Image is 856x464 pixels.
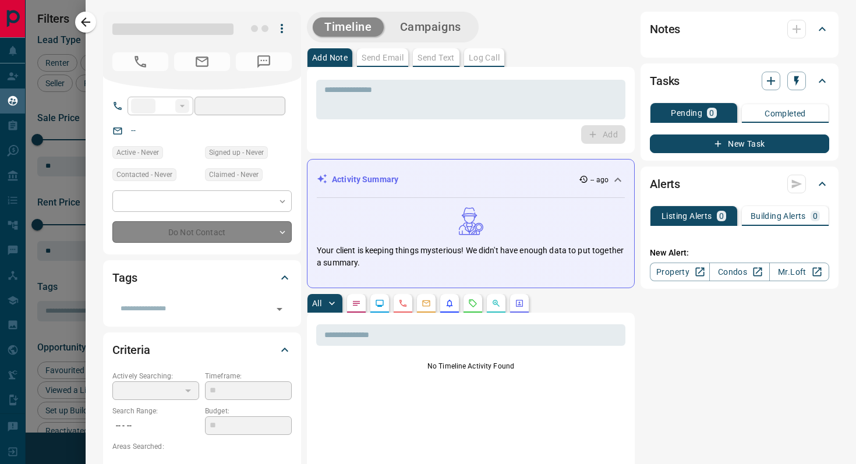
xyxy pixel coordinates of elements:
h2: Tags [112,268,137,287]
p: Budget: [205,406,292,416]
svg: Listing Alerts [445,299,454,308]
h2: Tasks [650,72,680,90]
p: -- ago [590,175,609,185]
p: Actively Searching: [112,371,199,381]
button: Timeline [313,17,384,37]
button: Open [271,301,288,317]
a: -- [131,126,136,135]
button: New Task [650,134,829,153]
div: Tags [112,264,292,292]
span: Active - Never [116,147,159,158]
p: Listing Alerts [662,212,712,220]
p: Search Range: [112,406,199,416]
svg: Emails [422,299,431,308]
span: No Number [112,52,168,71]
p: 0 [709,109,714,117]
span: Claimed - Never [209,169,259,180]
svg: Opportunities [491,299,501,308]
span: No Email [174,52,230,71]
a: Condos [709,263,769,281]
p: Add Note [312,54,348,62]
div: Notes [650,15,829,43]
p: 0 [813,212,818,220]
p: Pending [671,109,702,117]
p: Your client is keeping things mysterious! We didn't have enough data to put together a summary. [317,245,625,269]
p: New Alert: [650,247,829,259]
p: Building Alerts [751,212,806,220]
p: Areas Searched: [112,441,292,452]
span: Contacted - Never [116,169,172,180]
svg: Calls [398,299,408,308]
span: No Number [236,52,292,71]
p: 0 [719,212,724,220]
a: Property [650,263,710,281]
p: All [312,299,321,307]
p: -- - -- [112,416,199,435]
button: Campaigns [388,17,473,37]
p: Completed [765,109,806,118]
p: No Timeline Activity Found [316,361,625,371]
h2: Notes [650,20,680,38]
div: Tasks [650,67,829,95]
svg: Agent Actions [515,299,524,308]
div: Alerts [650,170,829,198]
svg: Notes [352,299,361,308]
h2: Alerts [650,175,680,193]
svg: Requests [468,299,477,308]
p: Timeframe: [205,371,292,381]
svg: Lead Browsing Activity [375,299,384,308]
div: Criteria [112,336,292,364]
p: Activity Summary [332,173,398,186]
a: Mr.Loft [769,263,829,281]
div: Do Not Contact [112,221,292,243]
h2: Criteria [112,341,150,359]
span: Signed up - Never [209,147,264,158]
div: Activity Summary-- ago [317,169,625,190]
